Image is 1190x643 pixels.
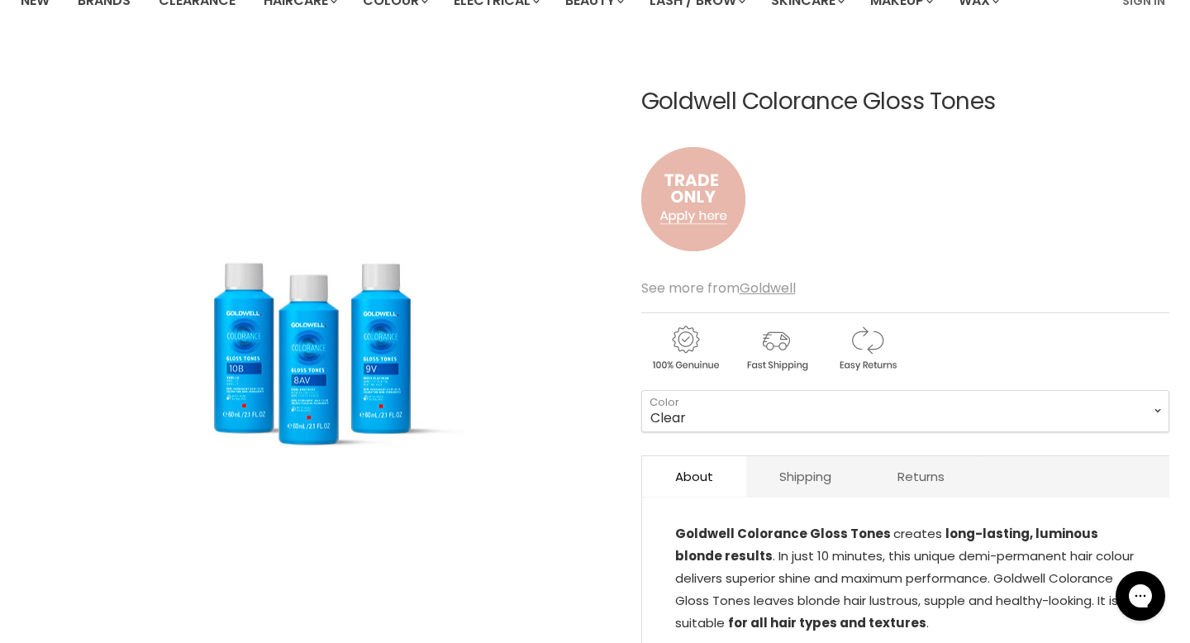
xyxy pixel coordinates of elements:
p: creates . In just 10 minutes, this unique demi-permanent hair colour delivers superior shine and ... [675,522,1136,637]
a: Returns [864,456,978,497]
iframe: Gorgias live chat messenger [1107,565,1173,626]
a: Shipping [746,456,864,497]
img: to.png [641,131,745,268]
img: Goldwell Colorance Gloss Tones [82,191,551,496]
h1: Goldwell Colorance Gloss Tones [641,89,1169,115]
strong: for all hair types and textures [728,614,926,631]
span: See more from [641,279,796,298]
img: shipping.gif [732,323,820,374]
img: returns.gif [823,323,911,374]
strong: long-lasting, luminous blonde results [675,525,1098,564]
img: genuine.gif [641,323,729,374]
a: About [642,456,746,497]
strong: Goldwell Colorance Gloss Tones [675,525,893,542]
div: Goldwell Colorance Gloss Tones image. Click or Scroll to Zoom. [21,48,612,640]
a: Goldwell [740,279,796,298]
